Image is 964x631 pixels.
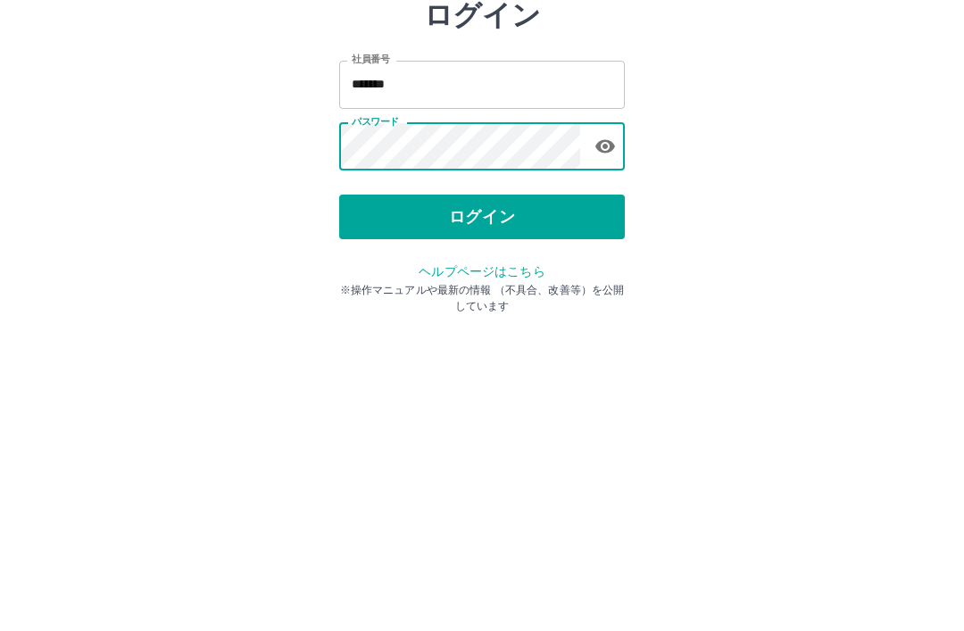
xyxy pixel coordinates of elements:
h2: ログイン [424,112,541,146]
p: ※操作マニュアルや最新の情報 （不具合、改善等）を公開しています [339,396,625,428]
a: ヘルプページはこちら [419,378,544,393]
label: パスワード [352,229,399,243]
label: 社員番号 [352,167,389,180]
button: ログイン [339,309,625,353]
